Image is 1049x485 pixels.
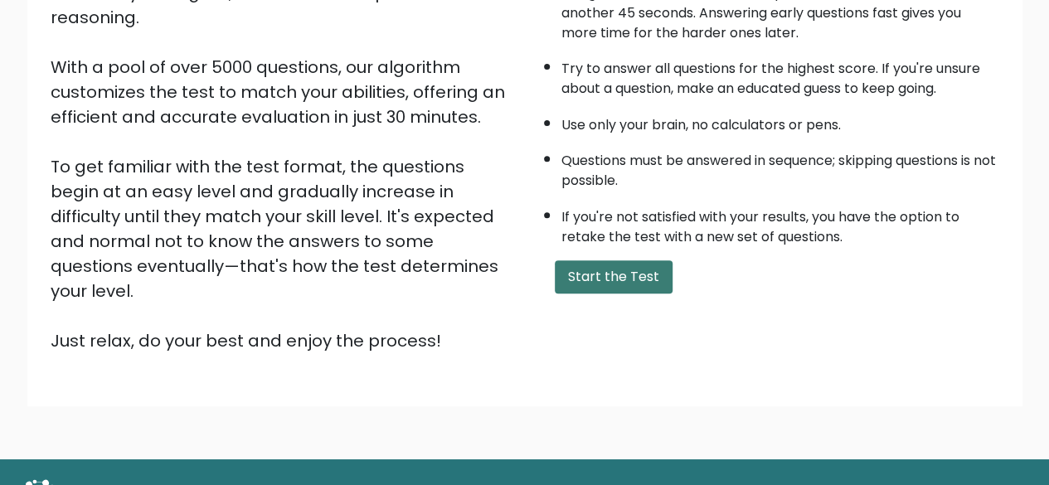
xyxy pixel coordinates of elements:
li: If you're not satisfied with your results, you have the option to retake the test with a new set ... [561,199,999,247]
li: Try to answer all questions for the highest score. If you're unsure about a question, make an edu... [561,51,999,99]
button: Start the Test [555,260,673,293]
li: Use only your brain, no calculators or pens. [561,107,999,135]
li: Questions must be answered in sequence; skipping questions is not possible. [561,143,999,191]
